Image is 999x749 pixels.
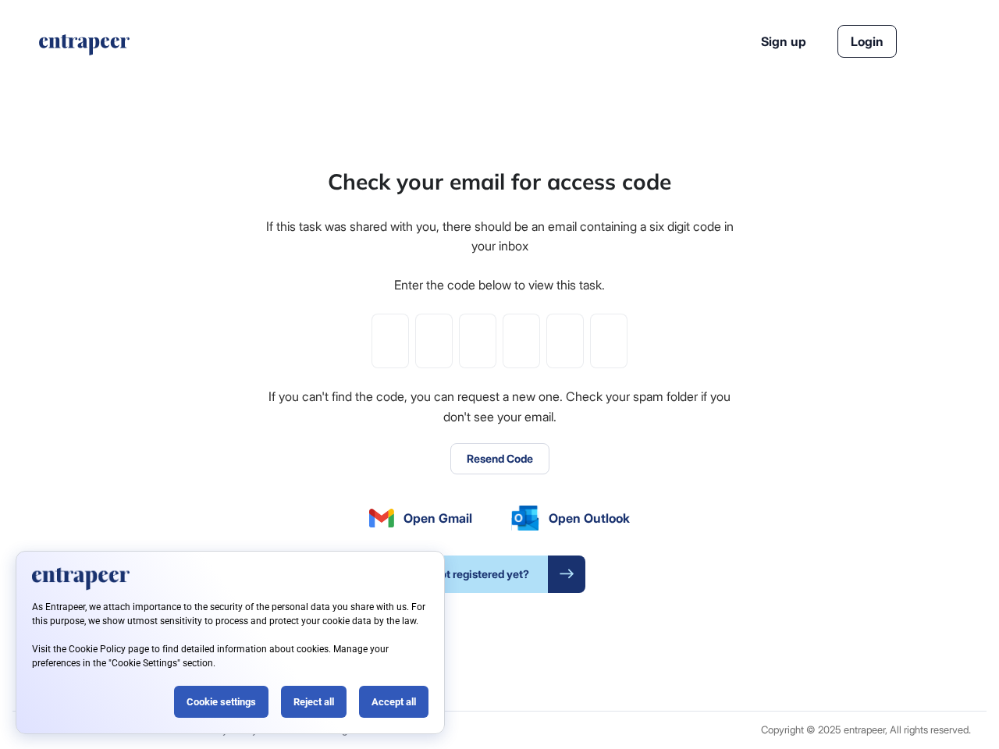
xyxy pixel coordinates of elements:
span: Open Outlook [549,509,630,527]
div: If you can't find the code, you can request a new one. Check your spam folder if you don't see yo... [264,387,735,427]
a: Open Outlook [511,506,630,531]
a: Not registered yet? [414,556,585,593]
a: Sign up [761,32,806,51]
a: Open Gmail [369,509,472,527]
div: Check your email for access code [328,165,671,198]
a: entrapeer-logo [37,34,131,61]
span: Open Gmail [404,509,472,527]
button: Resend Code [450,443,549,474]
div: Enter the code below to view this task. [394,275,605,296]
a: Login [837,25,897,58]
span: Not registered yet? [414,556,548,593]
div: If this task was shared with you, there should be an email containing a six digit code in your inbox [264,217,735,257]
div: Copyright © 2025 entrapeer, All rights reserved. [761,724,971,736]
